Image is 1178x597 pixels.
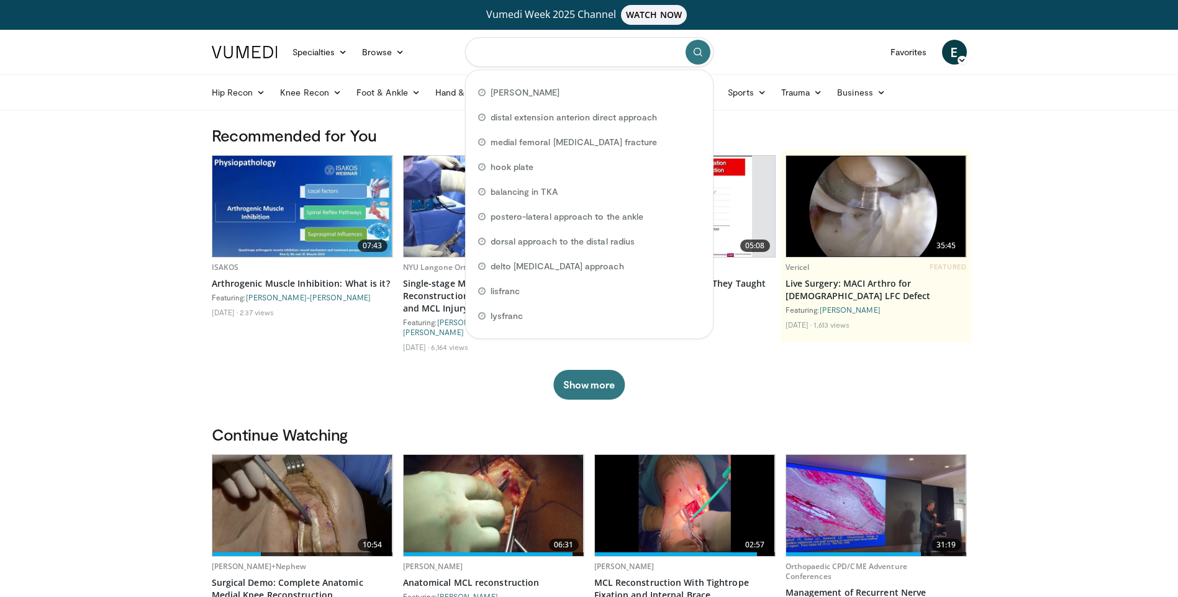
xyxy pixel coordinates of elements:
[786,262,810,272] a: Vericel
[404,455,584,556] a: 06:31
[595,455,775,556] img: 7414f952-2dbe-484b-a157-022ad333cc89.620x360_q85_upscale.jpg
[212,262,239,272] a: ISAKOS
[786,320,812,330] li: [DATE]
[404,455,584,556] img: 623e18e9-25dc-4a09-a9c4-890ff809fced.620x360_q85_upscale.jpg
[549,539,579,551] span: 06:31
[431,342,468,352] li: 6,164 views
[621,5,687,25] span: WATCH NOW
[428,80,508,105] a: Hand & Wrist
[285,40,355,65] a: Specialties
[720,80,774,105] a: Sports
[212,455,392,556] img: 626f4643-25aa-4a58-b31d-45f1c32319e6.620x360_q85_upscale.jpg
[491,136,658,148] span: medial femoral [MEDICAL_DATA] fracture
[403,342,430,352] li: [DATE]
[491,186,558,198] span: balancing in TKA
[594,561,655,572] a: [PERSON_NAME]
[830,80,893,105] a: Business
[553,370,625,400] button: Show more
[403,262,499,272] a: NYU Langone Orthopedics
[786,455,966,556] a: 31:19
[212,125,967,145] h3: Recommended for You
[813,320,850,330] li: 1,613 views
[786,455,966,556] img: e46503e4-0490-48ef-abce-20eca597a143.620x360_q85_upscale.jpg
[212,46,278,58] img: VuMedi Logo
[465,37,714,67] input: Search topics, interventions
[786,561,907,581] a: Orthopaedic CPD/CME Adventure Conferences
[404,156,584,257] img: ad0bd3d9-2ac2-4b25-9c44-384141dd66f6.jpg.620x360_q85_upscale.jpg
[491,310,523,322] span: lysfranc
[246,293,371,302] a: [PERSON_NAME]-[PERSON_NAME]
[349,80,428,105] a: Foot & Ankle
[214,5,965,25] a: Vumedi Week 2025 ChannelWATCH NOW
[403,277,584,315] a: Single-stage Multiligament Reconstruction of a Chronic ACL, PCL, and MCL Injury
[740,240,770,252] span: 05:08
[930,263,966,271] span: FEATURED
[355,40,412,65] a: Browse
[212,277,393,290] a: Arthrogenic Muscle Inhibition: What is it?
[786,156,966,257] img: eb023345-1e2d-4374-a840-ddbc99f8c97c.620x360_q85_upscale.jpg
[786,305,967,315] div: Featuring:
[358,240,387,252] span: 07:43
[595,455,775,556] a: 02:57
[358,539,387,551] span: 10:54
[740,539,770,551] span: 02:57
[403,561,463,572] a: [PERSON_NAME]
[403,328,464,336] a: [PERSON_NAME]
[491,210,644,223] span: postero-lateral approach to the ankle
[931,539,961,551] span: 31:19
[491,285,520,297] span: lisfranc
[491,260,624,272] span: delto [MEDICAL_DATA] approach
[403,317,584,337] div: Featuring: , ,
[820,305,881,314] a: [PERSON_NAME]
[491,111,658,123] span: distal extension anterion direct approach
[491,161,534,173] span: hook plate
[931,240,961,252] span: 35:45
[786,277,967,302] a: Live Surgery: MACI Arthro for [DEMOGRAPHIC_DATA] LFC Defect
[491,235,635,248] span: dorsal approach to the distal radius
[883,40,935,65] a: Favorites
[491,86,560,99] span: [PERSON_NAME]
[786,156,966,257] a: 35:45
[273,80,349,105] a: Knee Recon
[204,80,273,105] a: Hip Recon
[212,292,393,302] div: Featuring:
[212,156,392,257] a: 07:43
[942,40,967,65] a: E
[437,318,498,326] a: [PERSON_NAME]
[212,455,392,556] a: 10:54
[212,424,967,444] h3: Continue Watching
[212,307,238,317] li: [DATE]
[774,80,830,105] a: Trauma
[404,156,584,257] a: 16:13
[212,156,392,257] img: a9223f72-b286-40a0-8bef-b25a35cc3e18.620x360_q85_upscale.jpg
[240,307,274,317] li: 237 views
[212,561,306,572] a: [PERSON_NAME]+Nephew
[403,577,584,589] a: Anatomical MCL reconstruction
